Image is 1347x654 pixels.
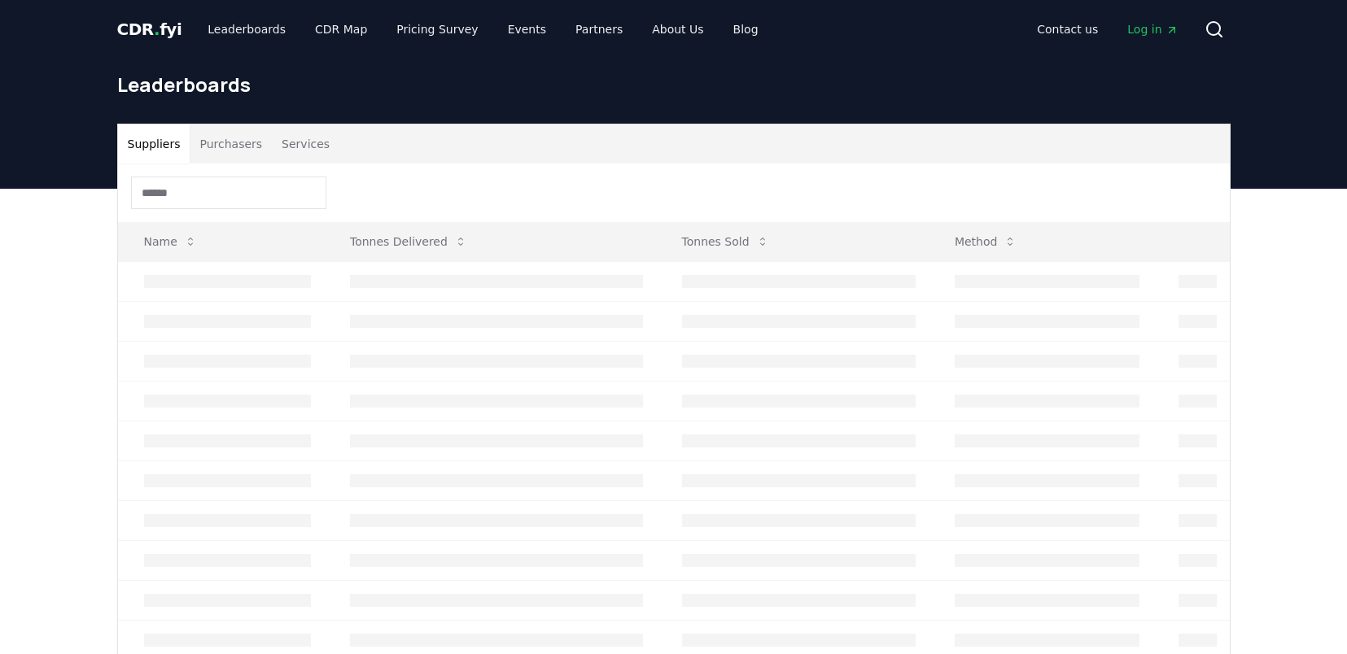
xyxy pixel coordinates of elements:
[131,225,210,258] button: Name
[302,15,380,44] a: CDR Map
[337,225,480,258] button: Tonnes Delivered
[117,20,182,39] span: CDR fyi
[495,15,559,44] a: Events
[195,15,771,44] nav: Main
[117,18,182,41] a: CDR.fyi
[639,15,716,44] a: About Us
[669,225,782,258] button: Tonnes Sold
[383,15,491,44] a: Pricing Survey
[272,124,339,163] button: Services
[154,20,160,39] span: .
[117,72,1231,98] h1: Leaderboards
[942,225,1030,258] button: Method
[195,15,299,44] a: Leaderboards
[720,15,772,44] a: Blog
[1024,15,1111,44] a: Contact us
[1127,21,1178,37] span: Log in
[1114,15,1191,44] a: Log in
[118,124,190,163] button: Suppliers
[190,124,272,163] button: Purchasers
[562,15,636,44] a: Partners
[1024,15,1191,44] nav: Main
